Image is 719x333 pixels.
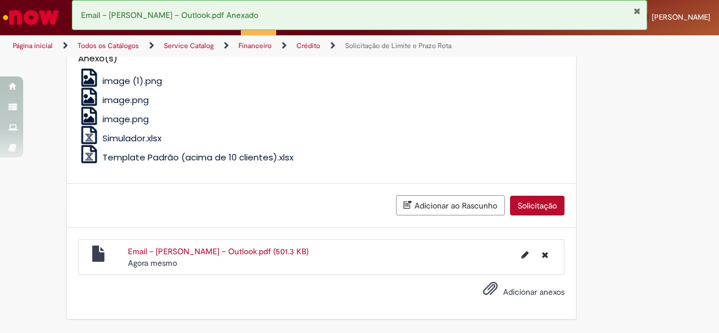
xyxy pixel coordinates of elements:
span: Email – [PERSON_NAME] – Outlook.pdf Anexado [81,10,258,20]
span: image.png [102,94,148,106]
span: Agora mesmo [128,258,177,268]
a: Solicitação de Limite e Prazo Rota [345,41,452,50]
img: ServiceNow [1,6,61,29]
span: Template Padrão (acima de 10 clientes).xlsx [102,151,293,163]
a: Service Catalog [164,41,214,50]
a: Página inicial [13,41,53,50]
a: Simulador.xlsx [78,132,162,144]
a: Email – [PERSON_NAME] – Outlook.pdf (501.3 KB) [128,246,309,257]
button: Solicitação [510,196,564,215]
span: image.png [102,113,148,125]
a: Todos os Catálogos [78,41,139,50]
span: Adicionar anexos [503,287,564,297]
button: Fechar Notificação [633,6,641,16]
a: Crédito [296,41,320,50]
h5: Anexo(s) [78,54,564,64]
time: 29/09/2025 18:18:49 [128,258,177,268]
a: image.png [78,113,149,125]
span: [PERSON_NAME] [652,12,710,22]
span: image (1).png [102,75,162,87]
a: Financeiro [239,41,272,50]
button: Adicionar anexos [480,278,501,305]
button: Excluir Email – ALINE BRIGIDO FERREIRA – Outlook.pdf [535,246,555,264]
a: Template Padrão (acima de 10 clientes).xlsx [78,151,294,163]
ul: Trilhas de página [9,35,471,57]
a: image.png [78,94,149,106]
span: Simulador.xlsx [102,132,161,144]
a: image (1).png [78,75,162,87]
button: Editar nome de arquivo Email – ALINE BRIGIDO FERREIRA – Outlook.pdf [515,246,535,264]
button: Adicionar ao Rascunho [396,195,505,215]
